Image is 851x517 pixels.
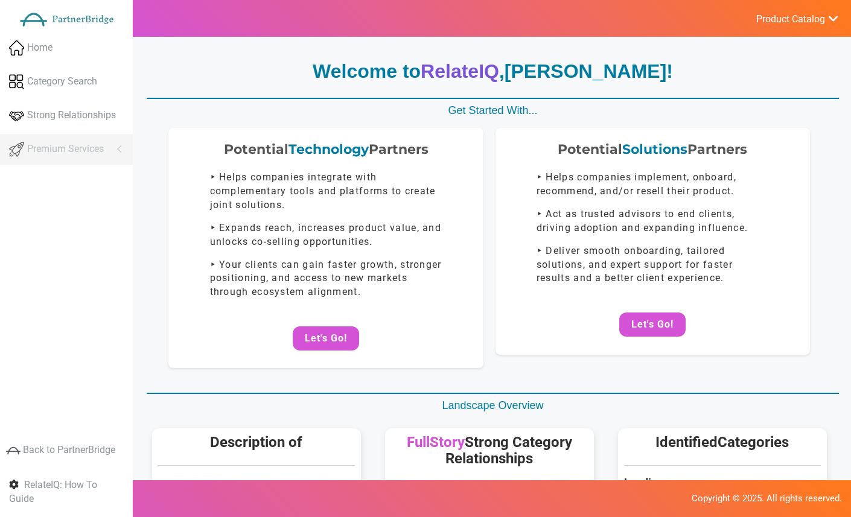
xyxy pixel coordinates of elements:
span: Get Started With... [448,104,538,116]
span: Technology [288,141,369,157]
div: Potential Partners [508,140,798,159]
span: Solutions [622,141,687,157]
p: ‣ Helps companies implement, onboard, recommend, and/or resell their product. [537,171,769,198]
span: Category Search [27,75,97,89]
span: FullStory [407,434,465,451]
span: RelateIQ [421,60,499,82]
button: Let's Go! [293,326,359,350]
h5: Description of [158,434,355,450]
div: Potential Partners [180,140,471,159]
p: ‣ Act as trusted advisors to end clients, driving adoption and expanding influence. [537,208,769,235]
button: Let's Go! [619,312,686,337]
span: Home [27,41,53,55]
span: Strong Relationships [27,109,116,122]
p: ‣ Deliver smooth onboarding, tailored solutions, and expert support for faster results and a bett... [537,244,769,286]
h5: Identified Categories [624,434,821,450]
p: Copyright © 2025. All rights reserved. [9,492,842,505]
span: [PERSON_NAME] [505,60,666,82]
p: ‣ Expands reach, increases product value, and unlocks co-selling opportunities. [210,221,442,249]
span: Landscape Overview [442,399,543,411]
span: Back to PartnerBridge [23,445,115,456]
strong: Welcome to , ! [313,60,673,82]
span: RelateIQ: How To Guide [9,479,97,504]
span: Product Catalog [756,13,825,25]
a: Product Catalog [743,10,839,27]
p: ‣ Your clients can gain faster growth, stronger positioning, and access to new markets through ec... [210,258,442,300]
h5: Strong Category Relationships [391,434,588,466]
img: greyIcon.png [6,443,21,458]
div: Loading... [624,475,821,490]
p: ‣ Helps companies integrate with complementary tools and platforms to create joint solutions. [210,171,442,212]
